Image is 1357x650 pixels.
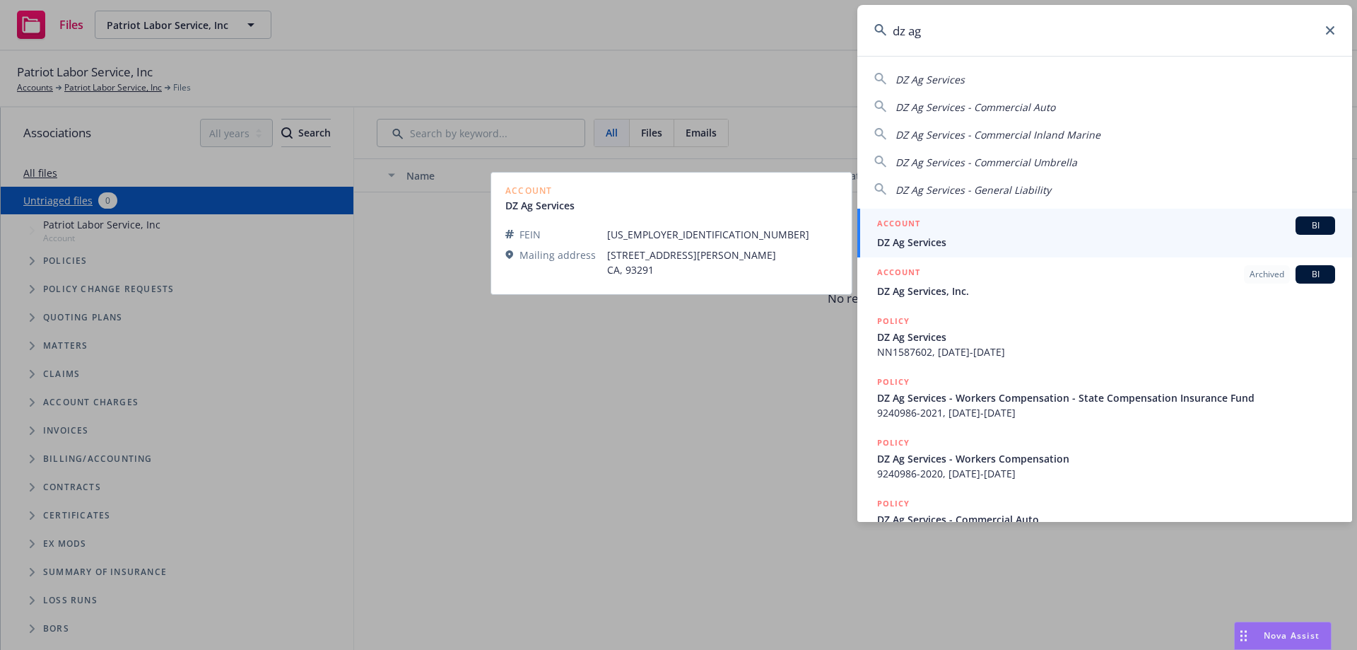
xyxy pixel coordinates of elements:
[877,375,910,389] h5: POLICY
[1301,268,1329,281] span: BI
[877,436,910,450] h5: POLICY
[895,73,965,86] span: DZ Ag Services
[877,344,1335,359] span: NN1587602, [DATE]-[DATE]
[877,314,910,328] h5: POLICY
[877,405,1335,420] span: 9240986-2021, [DATE]-[DATE]
[877,265,920,282] h5: ACCOUNT
[877,390,1335,405] span: DZ Ag Services - Workers Compensation - State Compensation Insurance Fund
[877,497,910,511] h5: POLICY
[1250,268,1284,281] span: Archived
[877,235,1335,250] span: DZ Ag Services
[1301,219,1329,232] span: BI
[1235,622,1252,649] div: Drag to move
[1234,622,1332,650] button: Nova Assist
[857,306,1352,367] a: POLICYDZ Ag ServicesNN1587602, [DATE]-[DATE]
[857,489,1352,550] a: POLICYDZ Ag Services - Commercial Auto
[857,367,1352,428] a: POLICYDZ Ag Services - Workers Compensation - State Compensation Insurance Fund9240986-2021, [DAT...
[877,284,1335,298] span: DZ Ag Services, Inc.
[877,512,1335,527] span: DZ Ag Services - Commercial Auto
[877,451,1335,466] span: DZ Ag Services - Workers Compensation
[877,330,1335,344] span: DZ Ag Services
[895,156,1077,169] span: DZ Ag Services - Commercial Umbrella
[857,428,1352,489] a: POLICYDZ Ag Services - Workers Compensation9240986-2020, [DATE]-[DATE]
[857,209,1352,257] a: ACCOUNTBIDZ Ag Services
[857,5,1352,56] input: Search...
[895,100,1055,114] span: DZ Ag Services - Commercial Auto
[895,128,1100,141] span: DZ Ag Services - Commercial Inland Marine
[857,257,1352,306] a: ACCOUNTArchivedBIDZ Ag Services, Inc.
[877,466,1335,481] span: 9240986-2020, [DATE]-[DATE]
[895,183,1051,197] span: DZ Ag Services - General Liability
[1264,629,1320,642] span: Nova Assist
[877,216,920,233] h5: ACCOUNT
